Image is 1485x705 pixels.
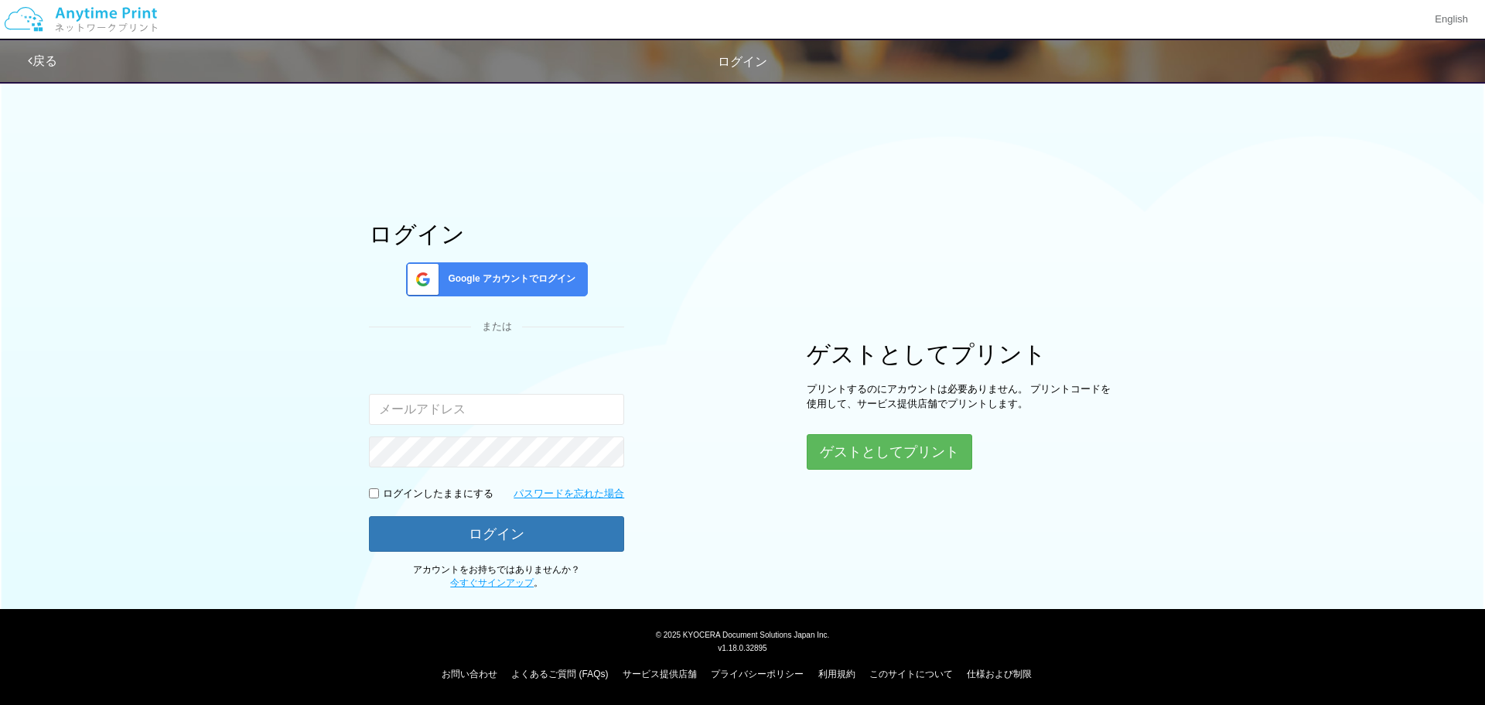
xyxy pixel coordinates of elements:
h1: ログイン [369,221,624,247]
a: 今すぐサインアップ [450,577,534,588]
div: または [369,320,624,334]
a: 仕様および制限 [967,669,1032,679]
a: 利用規約 [818,669,855,679]
h1: ゲストとしてプリント [807,341,1116,367]
p: ログインしたままにする [383,487,493,501]
span: 。 [450,577,543,588]
span: © 2025 KYOCERA Document Solutions Japan Inc. [656,629,830,639]
span: Google アカウントでログイン [442,272,575,286]
span: v1.18.0.32895 [718,643,766,652]
a: パスワードを忘れた場合 [514,487,624,501]
a: よくあるご質問 (FAQs) [511,669,608,679]
p: プリントするのにアカウントは必要ありません。 プリントコードを使用して、サービス提供店舗でプリントします。 [807,382,1116,411]
span: ログイン [718,55,767,68]
a: プライバシーポリシー [711,669,804,679]
a: 戻る [28,54,57,67]
a: サービス提供店舗 [623,669,697,679]
p: アカウントをお持ちではありませんか？ [369,563,624,590]
input: メールアドレス [369,394,624,425]
a: お問い合わせ [442,669,497,679]
button: ログイン [369,516,624,552]
button: ゲストとしてプリント [807,434,972,470]
a: このサイトについて [869,669,953,679]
